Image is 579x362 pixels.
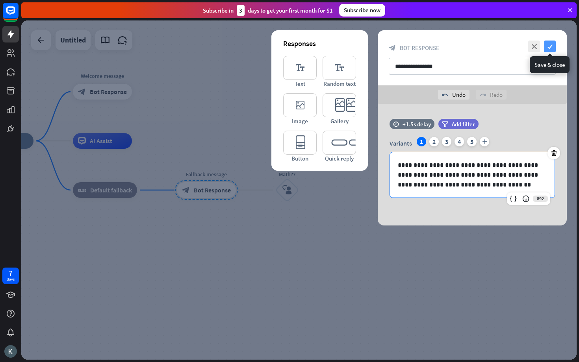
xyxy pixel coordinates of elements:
[528,41,540,52] i: close
[442,121,448,127] i: filter
[400,44,439,52] span: Bot Response
[480,92,486,98] i: redo
[452,120,475,128] span: Add filter
[476,90,507,100] div: Redo
[438,90,470,100] div: Undo
[442,92,448,98] i: undo
[6,3,30,27] button: Open LiveChat chat widget
[203,5,333,16] div: Subscribe in days to get your first month for $1
[480,137,489,146] i: plus
[339,4,385,17] div: Subscribe now
[442,137,451,146] div: 3
[429,137,439,146] div: 2
[403,120,431,128] div: +1.5s delay
[389,44,396,52] i: block_bot_response
[467,137,477,146] div: 5
[393,121,399,127] i: time
[544,41,556,52] i: check
[237,5,245,16] div: 3
[390,139,412,147] span: Variants
[2,268,19,284] a: 7 days
[7,277,15,282] div: days
[417,137,426,146] div: 1
[9,270,13,277] div: 7
[455,137,464,146] div: 4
